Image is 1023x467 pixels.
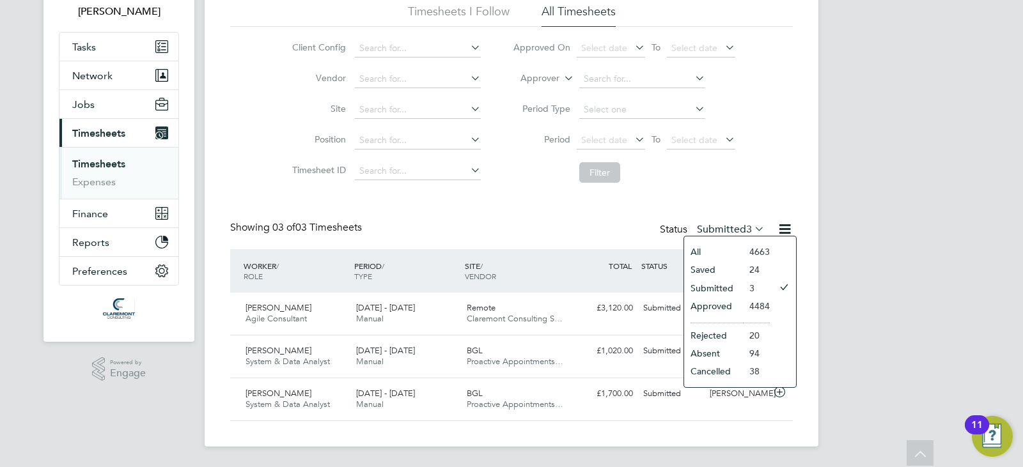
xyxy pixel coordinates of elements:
[971,425,983,441] div: 11
[467,388,483,399] span: BGL
[684,279,743,297] li: Submitted
[59,228,178,256] button: Reports
[72,70,113,82] span: Network
[351,254,462,287] div: PERIOD
[276,261,279,271] span: /
[110,368,146,379] span: Engage
[355,162,481,180] input: Search for...
[572,383,638,404] div: £1,700.00
[638,383,705,404] div: Submitted
[240,254,351,287] div: WORKER
[743,344,770,362] li: 94
[467,345,483,356] span: BGL
[502,72,559,85] label: Approver
[572,341,638,362] div: £1,020.00
[59,90,178,118] button: Jobs
[513,42,570,53] label: Approved On
[356,302,415,313] span: [DATE] - [DATE]
[542,4,616,27] li: All Timesheets
[288,103,346,114] label: Site
[355,101,481,119] input: Search for...
[288,42,346,53] label: Client Config
[246,302,311,313] span: [PERSON_NAME]
[684,261,743,279] li: Saved
[462,254,572,287] div: SITE
[288,134,346,145] label: Position
[579,70,705,88] input: Search for...
[513,103,570,114] label: Period Type
[648,39,664,56] span: To
[72,208,108,220] span: Finance
[579,162,620,183] button: Filter
[638,341,705,362] div: Submitted
[579,101,705,119] input: Select one
[743,297,770,315] li: 4484
[59,119,178,147] button: Timesheets
[355,132,481,149] input: Search for...
[743,326,770,344] li: 20
[467,313,563,324] span: Claremont Consulting S…
[743,279,770,297] li: 3
[684,344,743,362] li: Absent
[356,356,384,367] span: Manual
[684,243,743,261] li: All
[408,4,510,27] li: Timesheets I Follow
[467,356,563,367] span: Proactive Appointments…
[356,345,415,356] span: [DATE] - [DATE]
[648,131,664,148] span: To
[246,399,330,410] span: System & Data Analyst
[382,261,384,271] span: /
[72,41,96,53] span: Tasks
[684,326,743,344] li: Rejected
[480,261,483,271] span: /
[246,356,330,367] span: System & Data Analyst
[660,221,767,239] div: Status
[59,33,178,61] a: Tasks
[746,223,752,236] span: 3
[465,271,496,281] span: VENDOR
[572,298,638,319] div: £3,120.00
[467,302,496,313] span: Remote
[638,254,705,277] div: STATUS
[581,42,627,54] span: Select date
[355,70,481,88] input: Search for...
[705,383,771,404] div: [PERSON_NAME]
[671,134,717,146] span: Select date
[59,61,178,89] button: Network
[288,164,346,176] label: Timesheet ID
[246,313,307,324] span: Agile Consultant
[246,345,311,356] span: [PERSON_NAME]
[110,357,146,368] span: Powered by
[272,221,362,234] span: 03 Timesheets
[356,313,384,324] span: Manual
[246,388,311,399] span: [PERSON_NAME]
[743,261,770,279] li: 24
[684,362,743,380] li: Cancelled
[513,134,570,145] label: Period
[59,298,179,319] a: Go to home page
[609,261,632,271] span: TOTAL
[684,297,743,315] li: Approved
[272,221,295,234] span: 03 of
[356,388,415,399] span: [DATE] - [DATE]
[230,221,364,234] div: Showing
[288,72,346,84] label: Vendor
[354,271,372,281] span: TYPE
[72,265,127,277] span: Preferences
[244,271,263,281] span: ROLE
[467,399,563,410] span: Proactive Appointments…
[356,399,384,410] span: Manual
[72,236,109,249] span: Reports
[59,4,179,19] span: Afzal Ahmed
[59,199,178,227] button: Finance
[743,362,770,380] li: 38
[92,357,146,381] a: Powered byEngage
[355,40,481,57] input: Search for...
[72,158,125,170] a: Timesheets
[972,416,1013,457] button: Open Resource Center, 11 new notifications
[697,223,765,236] label: Submitted
[72,176,116,188] a: Expenses
[72,127,125,139] span: Timesheets
[103,298,134,319] img: claremontconsulting1-logo-retina.png
[671,42,717,54] span: Select date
